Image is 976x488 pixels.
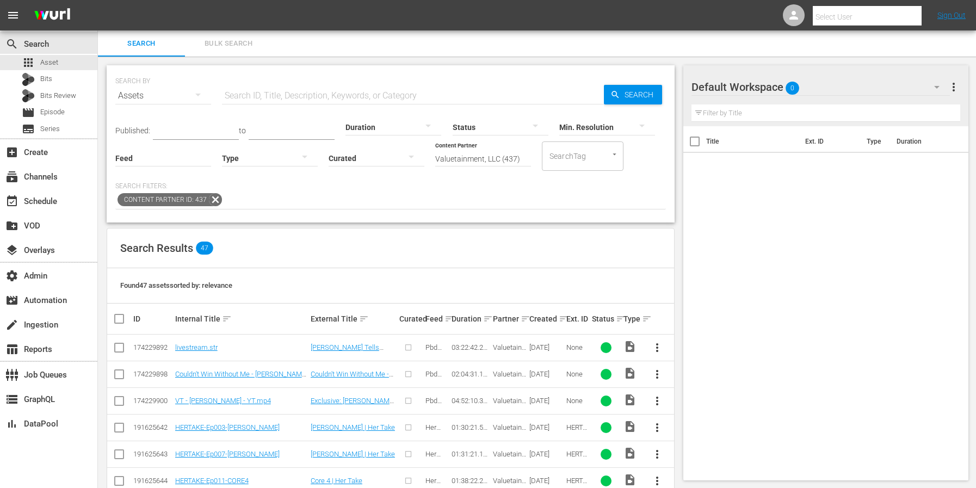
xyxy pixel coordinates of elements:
span: to [239,126,246,135]
a: Couldn't Win Without Me - [PERSON_NAME] BREAKS SILENCE On Jordan, NBA Legacy & Bulls Dynasty [311,370,393,403]
span: Episode [40,107,65,118]
div: Default Workspace [691,72,950,102]
span: 0 [786,77,799,100]
div: None [566,397,589,405]
th: Ext. ID [799,126,860,157]
a: Core 4 | Her Take [311,477,362,485]
span: Asset [40,57,58,68]
span: sort [483,314,493,324]
span: Ingestion [5,318,18,331]
button: more_vert [644,441,670,467]
span: sort [359,314,369,324]
button: more_vert [644,415,670,441]
th: Title [706,126,799,157]
div: Curated [399,314,422,323]
th: Type [860,126,890,157]
span: Channels [5,170,18,183]
a: HERTAKE-Ep007-[PERSON_NAME] [175,450,280,458]
div: 01:30:21.504 [452,423,490,431]
div: 01:38:22.230 [452,477,490,485]
span: Bits Review [40,90,76,101]
a: Exclusive: [PERSON_NAME] UNCENSORED Interview with [PERSON_NAME] Bet-[PERSON_NAME] [311,397,395,429]
div: Partner [493,312,526,325]
span: Bits [40,73,52,84]
span: sort [559,314,569,324]
span: Found 47 assets sorted by: relevance [120,281,232,289]
span: menu [7,9,20,22]
div: External Title [311,312,396,325]
span: Video [623,340,637,353]
div: 03:22:42.283 [452,343,490,351]
div: [DATE] [529,477,563,485]
span: Episode [22,106,35,119]
div: Status [592,312,620,325]
div: [DATE] [529,397,563,405]
span: Video [623,367,637,380]
div: Ext. ID [566,314,589,323]
a: VT - [PERSON_NAME] - YT.mp4 [175,397,271,405]
span: Search [104,38,178,50]
a: Sign Out [937,11,966,20]
div: None [566,370,589,378]
div: Created [529,312,563,325]
span: sort [642,314,652,324]
div: None [566,343,589,351]
span: Bulk Search [192,38,265,50]
span: VOD [5,219,18,232]
span: Search [620,85,662,104]
span: more_vert [651,448,664,461]
a: [PERSON_NAME] Tells America: “I’M BACK!” – The Interview They Tried To Stop [311,343,393,376]
div: [DATE] [529,450,563,458]
th: Duration [890,126,955,157]
p: Search Filters: [115,182,666,191]
span: Asset [22,56,35,69]
a: livestream.str [175,343,218,351]
div: 174229898 [133,370,172,378]
span: DataPool [5,417,18,430]
span: GraphQL [5,393,18,406]
div: [DATE] [529,423,563,431]
span: more_vert [651,341,664,354]
span: sort [521,314,530,324]
span: more_vert [651,474,664,487]
div: Assets [115,81,211,111]
span: sort [444,314,454,324]
span: Pbd Podcast [425,370,445,394]
span: HERTAKE-Ep003 [566,423,587,448]
span: more_vert [651,421,664,434]
span: 47 [196,242,213,255]
span: Her Take Podcast [425,450,445,483]
div: 04:52:10.380 [452,397,490,405]
button: Open [609,149,620,159]
div: 01:31:21.109 [452,450,490,458]
span: sort [616,314,626,324]
span: Series [22,122,35,135]
span: Video [623,420,637,433]
button: more_vert [644,388,670,414]
span: Pbd Podcast [425,397,445,421]
span: Reports [5,343,18,356]
span: Valuetainment, LLC [493,423,526,440]
span: Valuetainment, LLC [493,370,526,386]
a: HERTAKE-Ep011-CORE4 [175,477,249,485]
div: ID [133,314,172,323]
span: Video [623,447,637,460]
button: more_vert [644,361,670,387]
div: [DATE] [529,343,563,351]
span: Video [623,393,637,406]
span: Overlays [5,244,18,257]
span: Schedule [5,195,18,208]
a: HERTAKE-Ep003-[PERSON_NAME] [175,423,280,431]
span: Search [5,38,18,51]
span: more_vert [651,394,664,407]
span: Admin [5,269,18,282]
div: Type [623,312,641,325]
img: ans4CAIJ8jUAAAAAAAAAAAAAAAAAAAAAAAAgQb4GAAAAAAAAAAAAAAAAAAAAAAAAJMjXAAAAAAAAAAAAAAAAAAAAAAAAgAT5G... [26,3,78,28]
div: Internal Title [175,312,307,325]
span: Create [5,146,18,159]
span: Her Take Podcast [425,423,445,456]
a: [PERSON_NAME] | Her Take [311,450,395,458]
span: Search Results [120,242,193,255]
div: 02:04:31.130 [452,370,490,378]
span: Job Queues [5,368,18,381]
